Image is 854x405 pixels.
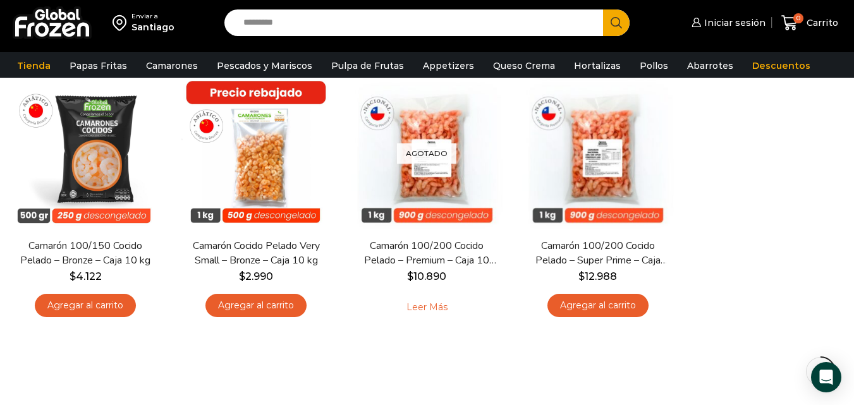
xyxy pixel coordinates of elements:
span: $ [239,270,245,282]
span: $ [407,270,413,282]
a: Appetizers [417,54,480,78]
a: 0 Carrito [778,8,841,38]
a: Camarón 100/200 Cocido Pelado – Premium – Caja 10 kg [358,239,495,268]
bdi: 2.990 [239,270,273,282]
a: Leé más sobre “Camarón 100/200 Cocido Pelado - Premium - Caja 10 kg” [387,294,467,320]
div: Enviar a [131,12,174,21]
div: Open Intercom Messenger [811,362,841,392]
a: Camarón 100/200 Cocido Pelado – Super Prime – Caja 10 kg [530,239,666,268]
a: Iniciar sesión [688,10,766,35]
span: Iniciar sesión [701,16,766,29]
img: address-field-icon.svg [113,12,131,33]
bdi: 4.122 [70,270,102,282]
span: $ [578,270,585,282]
a: Camarón 100/150 Cocido Pelado – Bronze – Caja 10 kg [17,239,154,268]
a: Papas Fritas [63,54,133,78]
button: Search button [603,9,630,36]
p: Agotado [397,143,456,164]
a: Descuentos [746,54,817,78]
a: Tienda [11,54,57,78]
a: Agregar al carrito: “Camarón 100/150 Cocido Pelado - Bronze - Caja 10 kg” [35,294,136,317]
a: Abarrotes [681,54,740,78]
span: 0 [793,13,803,23]
a: Camarones [140,54,204,78]
a: Queso Crema [487,54,561,78]
bdi: 10.890 [407,270,446,282]
a: Agregar al carrito: “Camarón 100/200 Cocido Pelado - Super Prime - Caja 10 kg” [547,294,649,317]
a: Agregar al carrito: “Camarón Cocido Pelado Very Small - Bronze - Caja 10 kg” [205,294,307,317]
span: Carrito [803,16,838,29]
bdi: 12.988 [578,270,617,282]
a: Pescados y Mariscos [210,54,319,78]
a: Hortalizas [568,54,627,78]
div: Santiago [131,21,174,33]
a: Pulpa de Frutas [325,54,410,78]
a: Camarón Cocido Pelado Very Small – Bronze – Caja 10 kg [188,239,324,268]
a: Pollos [633,54,674,78]
span: $ [70,270,76,282]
